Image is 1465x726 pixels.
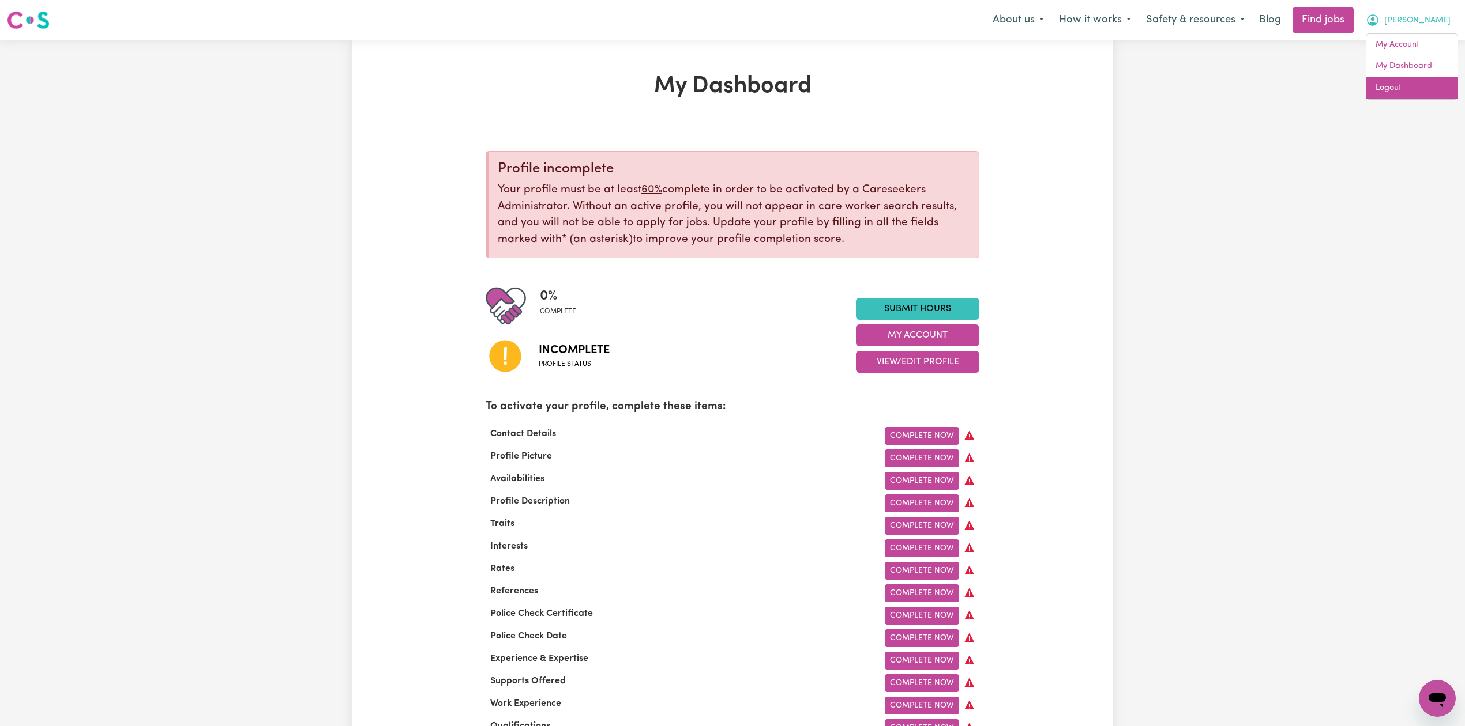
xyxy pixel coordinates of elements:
a: My Dashboard [1366,55,1458,77]
span: [PERSON_NAME] [1384,14,1451,27]
span: Availabilities [486,474,549,483]
iframe: Button to launch messaging window [1419,680,1456,717]
a: Complete Now [885,539,959,557]
span: Rates [486,564,519,573]
button: About us [985,8,1051,32]
span: References [486,587,543,596]
span: Police Check Certificate [486,609,598,618]
span: Experience & Expertise [486,654,593,663]
span: Work Experience [486,699,566,708]
button: View/Edit Profile [856,351,979,373]
div: Profile completeness: 0% [540,286,585,326]
p: To activate your profile, complete these items: [486,399,979,415]
span: Contact Details [486,429,561,438]
button: Safety & resources [1139,8,1252,32]
a: Complete Now [885,494,959,512]
div: Profile incomplete [498,161,970,177]
a: Complete Now [885,607,959,625]
a: Complete Now [885,652,959,670]
a: Careseekers logo [7,7,50,33]
a: Complete Now [885,584,959,602]
span: Profile Picture [486,452,557,461]
span: Supports Offered [486,676,570,686]
div: My Account [1366,33,1458,100]
img: Careseekers logo [7,10,50,31]
a: Complete Now [885,472,959,490]
h1: My Dashboard [486,73,979,100]
a: My Account [1366,34,1458,56]
span: Interests [486,542,532,551]
a: Logout [1366,77,1458,99]
a: Complete Now [885,629,959,647]
a: Submit Hours [856,298,979,320]
span: 0 % [540,286,576,307]
a: Complete Now [885,517,959,535]
u: 60% [641,184,662,195]
span: an asterisk [562,234,633,245]
button: My Account [1358,8,1458,32]
a: Blog [1252,7,1288,33]
span: Traits [486,519,519,528]
a: Find jobs [1293,7,1354,33]
p: Your profile must be at least complete in order to be activated by a Careseekers Administrator. W... [498,182,970,248]
a: Complete Now [885,697,959,714]
a: Complete Now [885,562,959,580]
button: How it works [1051,8,1139,32]
span: Profile status [539,359,610,369]
a: Complete Now [885,449,959,467]
span: Incomplete [539,342,610,359]
a: Complete Now [885,427,959,445]
a: Complete Now [885,674,959,692]
span: Police Check Date [486,632,572,641]
span: Profile Description [486,497,574,506]
button: My Account [856,324,979,346]
span: complete [540,307,576,317]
